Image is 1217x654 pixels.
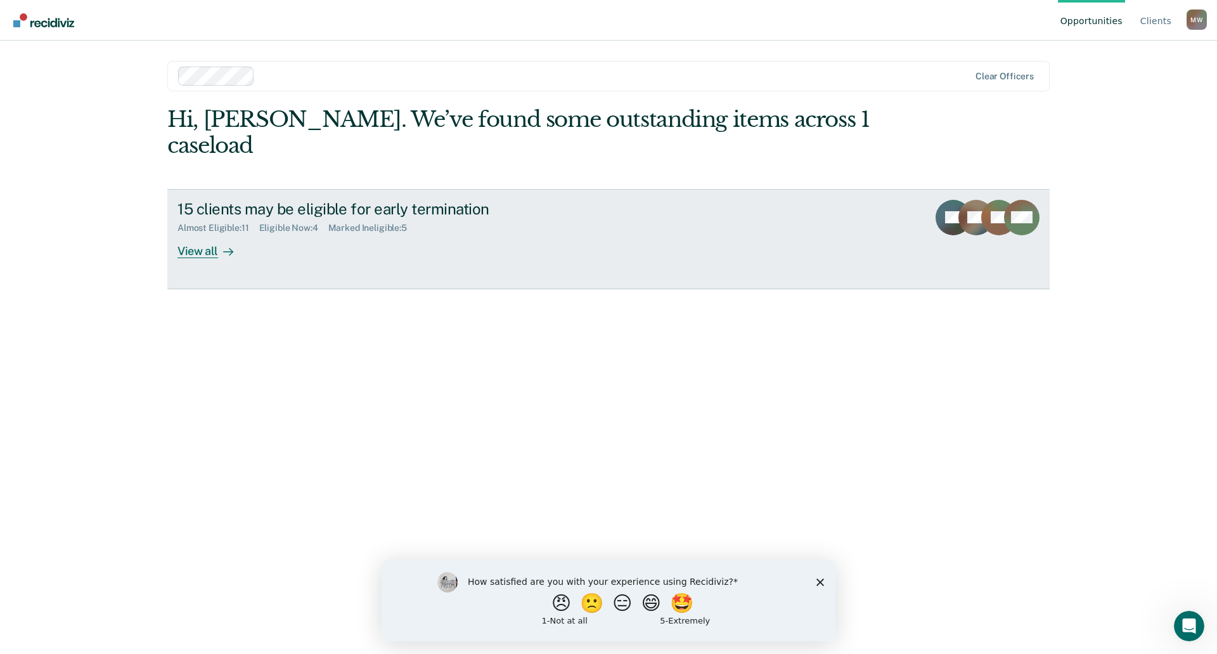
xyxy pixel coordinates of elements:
div: 15 clients may be eligible for early termination [177,200,622,218]
button: Profile dropdown button [1187,10,1207,30]
div: Hi, [PERSON_NAME]. We’ve found some outstanding items across 1 caseload [167,107,873,159]
div: Almost Eligible : 11 [177,223,259,233]
div: Clear officers [976,71,1034,82]
div: Marked Ineligible : 5 [328,223,417,233]
div: Eligible Now : 4 [259,223,328,233]
iframe: Intercom live chat [1174,611,1204,641]
div: M W [1187,10,1207,30]
a: 15 clients may be eligible for early terminationAlmost Eligible:11Eligible Now:4Marked Ineligible... [167,189,1050,289]
div: View all [177,233,248,258]
img: Recidiviz [13,13,74,27]
iframe: Survey by Kim from Recidiviz [382,559,835,641]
